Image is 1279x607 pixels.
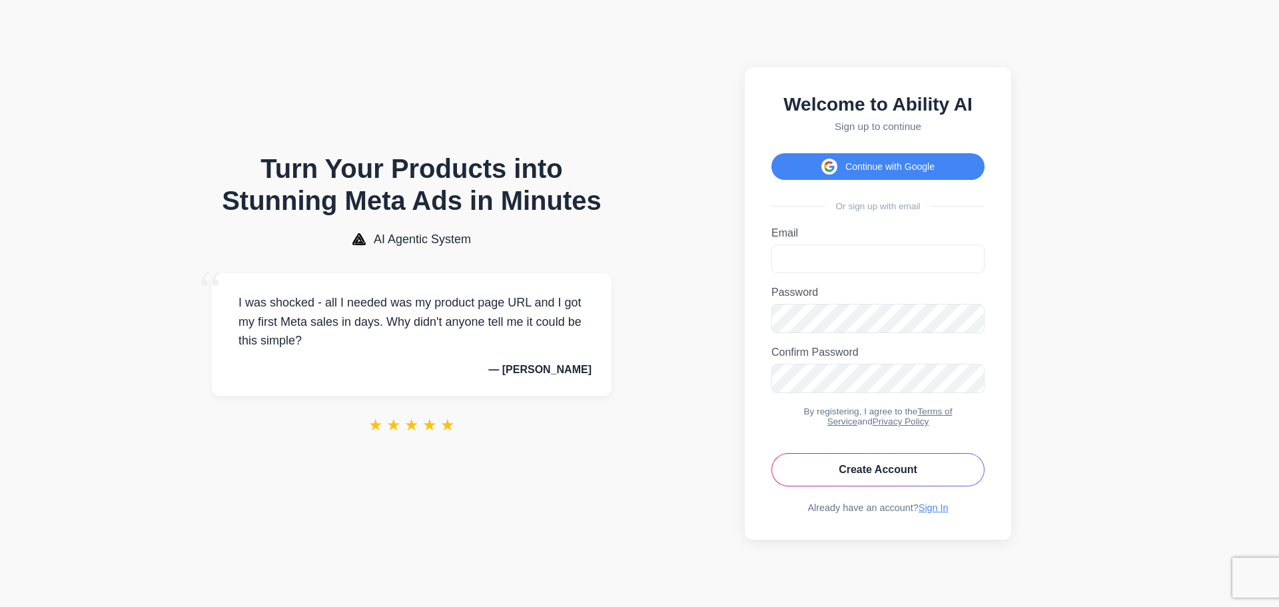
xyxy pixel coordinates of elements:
[771,346,985,358] label: Confirm Password
[404,416,419,434] span: ★
[386,416,401,434] span: ★
[771,453,985,486] button: Create Account
[919,502,949,513] a: Sign In
[771,201,985,211] div: Or sign up with email
[352,233,366,245] img: AI Agentic System Logo
[873,416,929,426] a: Privacy Policy
[827,406,953,426] a: Terms of Service
[422,416,437,434] span: ★
[232,364,592,376] p: — [PERSON_NAME]
[771,94,985,115] h2: Welcome to Ability AI
[368,416,383,434] span: ★
[440,416,455,434] span: ★
[771,502,985,513] div: Already have an account?
[771,287,985,299] label: Password
[212,153,612,217] h1: Turn Your Products into Stunning Meta Ads in Minutes
[771,121,985,132] p: Sign up to continue
[771,406,985,426] div: By registering, I agree to the and
[232,293,592,350] p: I was shocked - all I needed was my product page URL and I got my first Meta sales in days. Why d...
[771,227,985,239] label: Email
[374,233,471,247] span: AI Agentic System
[199,260,222,320] span: “
[771,153,985,180] button: Continue with Google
